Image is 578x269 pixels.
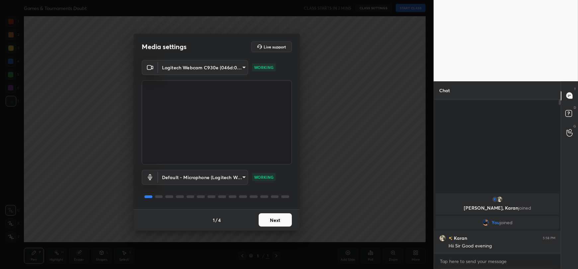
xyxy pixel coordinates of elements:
img: 30c76a74422447d282b45b128b8abd4b.jpg [439,235,446,241]
h4: 4 [218,217,221,224]
div: Hii Sir Good evening [449,243,555,249]
p: Chat [434,82,455,99]
img: no-rating-badge.077c3623.svg [449,236,453,240]
div: Logitech Webcam C930e (046d:0843) [158,170,248,185]
div: 5:58 PM [543,236,555,240]
p: G [573,124,576,129]
p: [PERSON_NAME], Karan [440,205,555,211]
h4: / [215,217,217,224]
img: 6aa3843a5e0b4d6483408a2c5df8531d.png [482,219,489,226]
p: WORKING [254,64,274,70]
div: Logitech Webcam C930e (046d:0843) [158,60,248,75]
span: joined [518,205,531,211]
span: joined [499,220,512,225]
h5: Live support [264,45,286,49]
div: grid [434,192,561,253]
h2: Media settings [142,42,187,51]
p: T [574,87,576,92]
img: 6fd21b39855a41468249386422f0a7e0.png [492,196,498,203]
h6: Karan [453,235,467,241]
p: D [574,105,576,110]
p: WORKING [254,174,274,180]
img: 30c76a74422447d282b45b128b8abd4b.jpg [496,196,503,203]
span: You [491,220,499,225]
h4: 1 [213,217,215,224]
button: Next [259,213,292,227]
